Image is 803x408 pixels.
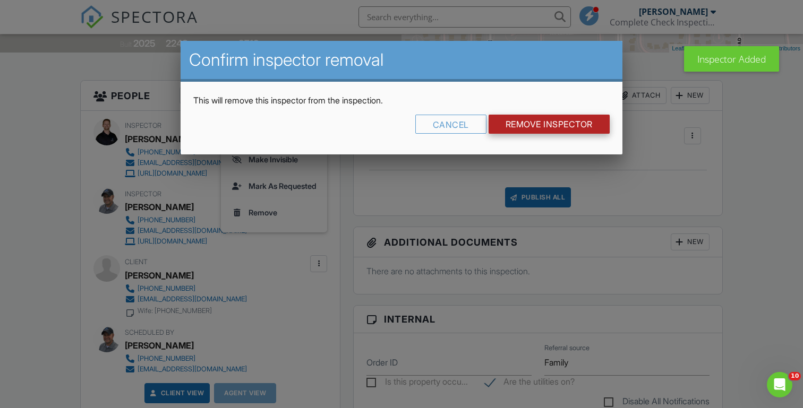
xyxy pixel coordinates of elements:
div: Cancel [415,115,486,134]
div: Inspector Added [684,46,779,72]
input: Remove Inspector [489,115,610,134]
h2: Confirm inspector removal [189,49,614,71]
p: This will remove this inspector from the inspection. [193,94,610,106]
iframe: Intercom live chat [767,372,792,397]
span: 10 [789,372,801,380]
